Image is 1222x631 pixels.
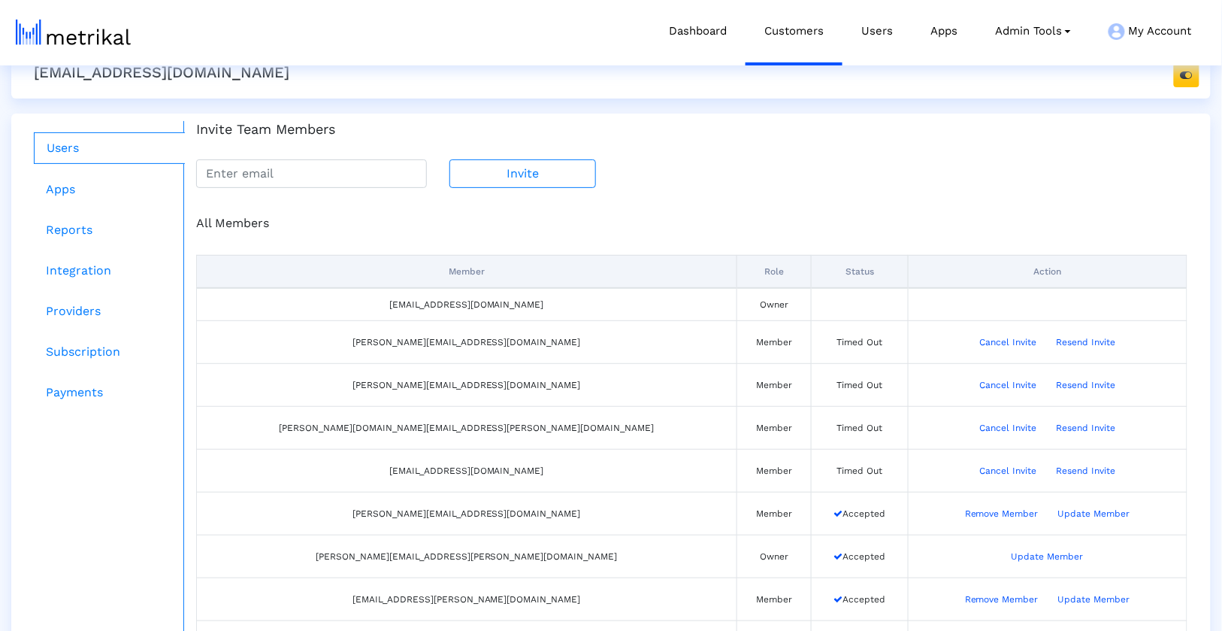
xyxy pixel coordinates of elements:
img: my-account-menu-icon.png [1109,23,1125,40]
button: Resend Invite [1047,459,1126,483]
button: Cancel Invite [970,373,1047,397]
button: Update Member [1048,502,1140,526]
td: [PERSON_NAME][EMAIL_ADDRESS][DOMAIN_NAME] [197,320,737,363]
input: Enter email [196,159,427,188]
td: [PERSON_NAME][EMAIL_ADDRESS][DOMAIN_NAME] [197,492,737,535]
td: Member [737,578,812,620]
td: Timed Out [812,320,909,363]
td: Accepted [812,578,909,620]
th: Role [737,255,812,288]
button: Cancel Invite [970,416,1047,440]
h5: [EMAIL_ADDRESS][DOMAIN_NAME] [34,63,289,81]
button: Update Member [1048,587,1140,611]
img: metrical-logo-light.png [16,20,131,45]
a: Apps [34,174,185,205]
a: Reports [34,215,185,245]
td: [PERSON_NAME][DOMAIN_NAME][EMAIL_ADDRESS][PERSON_NAME][DOMAIN_NAME] [197,406,737,449]
button: Remove Member [955,502,1048,526]
button: Update Member [1002,545,1093,569]
td: Owner [737,535,812,578]
a: Payments [34,378,185,408]
th: Status [812,255,909,288]
td: [PERSON_NAME][EMAIL_ADDRESS][PERSON_NAME][DOMAIN_NAME] [197,535,737,578]
td: Accepted [812,535,909,578]
td: Accepted [812,492,909,535]
a: Users [34,132,185,164]
button: Remove Member [955,587,1048,611]
button: Cancel Invite [970,330,1047,354]
td: Member [737,320,812,363]
th: Member [197,255,737,288]
td: Member [737,492,812,535]
td: [EMAIL_ADDRESS][DOMAIN_NAME] [197,288,737,321]
button: Resend Invite [1047,416,1126,440]
button: Resend Invite [1047,330,1126,354]
button: Resend Invite [1047,373,1126,397]
th: Action [909,255,1187,288]
a: Subscription [34,337,185,367]
a: Providers [34,296,185,326]
h4: Invite Team Members [196,121,1187,138]
a: Integration [34,256,185,286]
td: [EMAIL_ADDRESS][PERSON_NAME][DOMAIN_NAME] [197,578,737,620]
td: Member [737,406,812,449]
td: Owner [737,288,812,321]
td: Timed Out [812,363,909,406]
td: Timed Out [812,449,909,492]
button: Invite [449,159,596,188]
td: [EMAIL_ADDRESS][DOMAIN_NAME] [197,449,737,492]
td: [PERSON_NAME][EMAIL_ADDRESS][DOMAIN_NAME] [197,363,737,406]
td: Member [737,449,812,492]
td: Member [737,363,812,406]
button: Cancel Invite [970,459,1047,483]
span: All Members [196,216,269,230]
td: Timed Out [812,406,909,449]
